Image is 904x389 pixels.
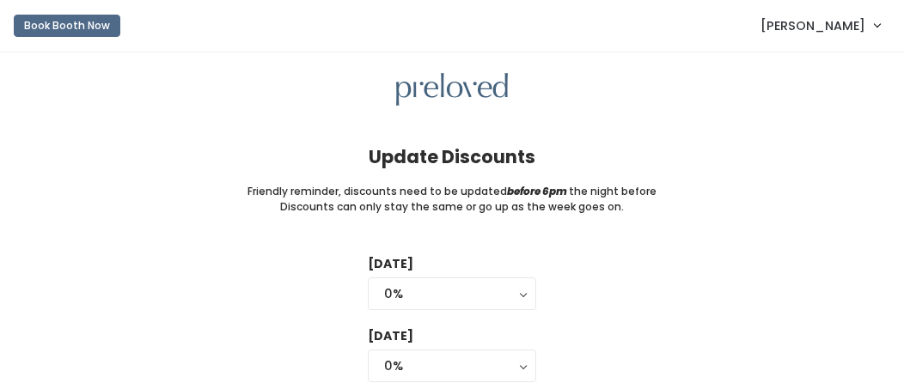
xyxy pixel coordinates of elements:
div: 0% [384,284,520,303]
a: Book Booth Now [14,7,120,45]
button: 0% [368,349,536,382]
small: Friendly reminder, discounts need to be updated the night before [247,184,657,199]
small: Discounts can only stay the same or go up as the week goes on. [280,199,624,215]
label: [DATE] [368,327,413,345]
h4: Update Discounts [369,147,535,167]
button: 0% [368,277,536,310]
span: [PERSON_NAME] [760,16,865,35]
i: before 6pm [507,184,567,198]
img: preloved logo [396,73,508,106]
button: Book Booth Now [14,15,120,37]
a: [PERSON_NAME] [743,7,897,44]
label: [DATE] [368,255,413,273]
div: 0% [384,356,520,375]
